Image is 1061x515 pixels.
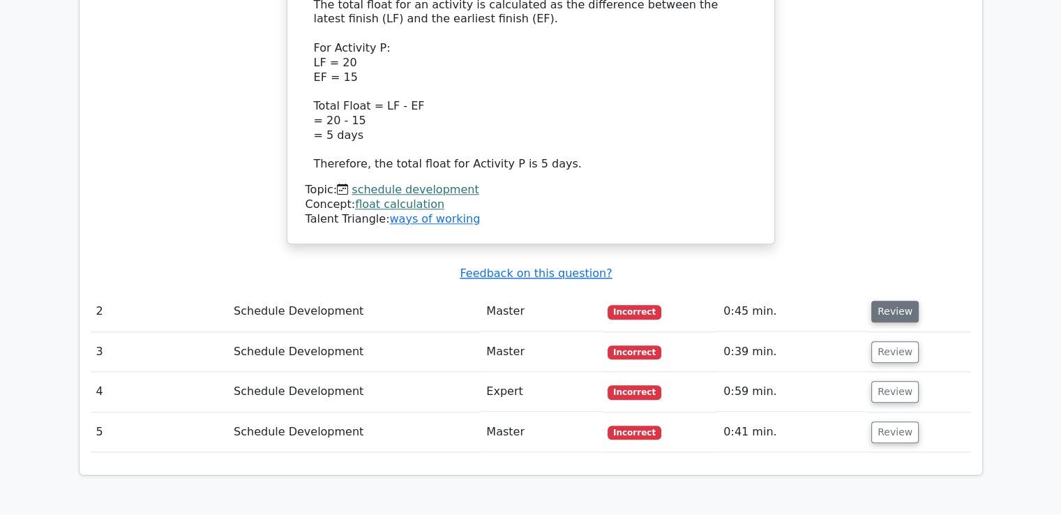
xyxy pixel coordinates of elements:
div: Concept: [306,197,756,212]
span: Incorrect [608,345,661,359]
div: Talent Triangle: [306,183,756,226]
td: 2 [91,292,228,331]
td: 0:59 min. [718,372,866,412]
a: Feedback on this question? [460,267,612,280]
a: schedule development [352,183,479,196]
td: Schedule Development [228,332,481,372]
button: Review [871,301,919,322]
td: 0:39 min. [718,332,866,372]
span: Incorrect [608,305,661,319]
td: Schedule Development [228,292,481,331]
td: 5 [91,412,228,452]
td: Master [481,292,602,331]
td: 0:45 min. [718,292,866,331]
td: Master [481,332,602,372]
a: float calculation [355,197,444,211]
td: 4 [91,372,228,412]
td: 3 [91,332,228,372]
td: Schedule Development [228,372,481,412]
a: ways of working [389,212,480,225]
button: Review [871,381,919,403]
td: Expert [481,372,602,412]
span: Incorrect [608,426,661,440]
td: 0:41 min. [718,412,866,452]
button: Review [871,341,919,363]
button: Review [871,421,919,443]
td: Master [481,412,602,452]
div: Topic: [306,183,756,197]
span: Incorrect [608,385,661,399]
td: Schedule Development [228,412,481,452]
